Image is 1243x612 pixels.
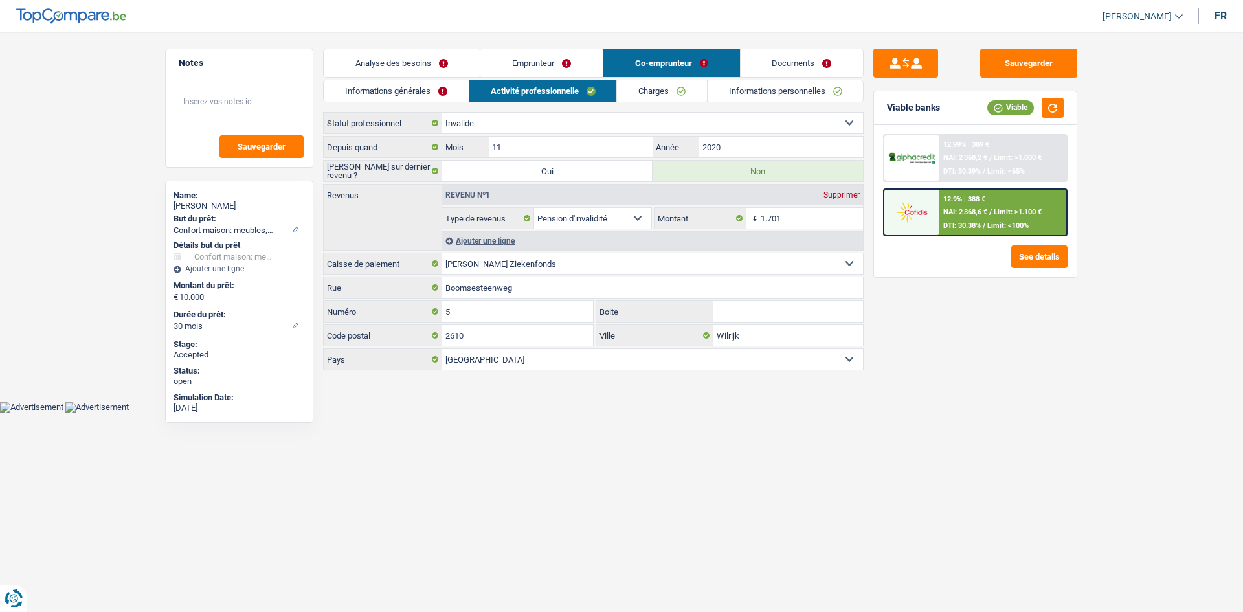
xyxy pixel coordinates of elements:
span: / [989,208,992,216]
div: open [174,376,305,387]
span: Limit: <100% [987,221,1029,230]
input: AAAA [699,137,863,157]
div: Accepted [174,350,305,360]
div: Viable banks [887,102,940,113]
span: DTI: 30.38% [943,221,981,230]
a: [PERSON_NAME] [1092,6,1183,27]
h5: Notes [179,58,300,69]
a: Co-emprunteur [603,49,740,77]
img: TopCompare Logo [16,8,126,24]
div: Viable [987,100,1034,115]
label: Montant du prêt: [174,280,302,291]
a: Informations personnelles [708,80,864,102]
label: [PERSON_NAME] sur dernier revenu ? [324,161,442,181]
label: Durée du prêt: [174,310,302,320]
a: Documents [741,49,864,77]
label: Statut professionnel [324,113,442,133]
label: Depuis quand [324,137,442,157]
label: Montant [655,208,746,229]
label: Revenus [324,185,442,199]
div: 12.9% | 388 € [943,195,985,203]
button: Sauvegarder [219,135,304,158]
label: Boite [596,301,714,322]
a: Charges [617,80,707,102]
label: Non [653,161,863,181]
label: Numéro [324,301,442,322]
span: / [983,167,985,176]
div: Stage: [174,339,305,350]
span: Limit: >1.000 € [994,153,1042,162]
span: / [983,221,985,230]
img: Advertisement [65,402,129,413]
span: Sauvegarder [238,142,286,151]
a: Activité professionnelle [469,80,617,102]
label: Pays [324,349,442,370]
a: Emprunteur [480,49,603,77]
span: Limit: <65% [987,167,1025,176]
div: Détails but du prêt [174,240,305,251]
div: 12.99% | 389 € [943,141,989,149]
div: Ajouter une ligne [174,264,305,273]
div: Status: [174,366,305,376]
div: Simulation Date: [174,392,305,403]
button: See details [1011,245,1068,268]
label: Oui [442,161,653,181]
span: DTI: 30.39% [943,167,981,176]
span: [PERSON_NAME] [1103,11,1172,22]
img: AlphaCredit [888,151,935,166]
span: / [989,153,992,162]
span: NAI: 2 368,2 € [943,153,987,162]
div: Revenu nº1 [442,191,493,199]
div: fr [1215,10,1227,22]
label: Année [653,137,699,157]
label: Mois [442,137,488,157]
span: € [746,208,761,229]
span: € [174,292,178,302]
div: Name: [174,190,305,201]
label: Rue [324,277,442,298]
label: Code postal [324,325,442,346]
span: Limit: >1.100 € [994,208,1042,216]
label: But du prêt: [174,214,302,224]
button: Sauvegarder [980,49,1077,78]
a: Informations générales [324,80,469,102]
label: Caisse de paiement [324,253,442,274]
label: Ville [596,325,714,346]
div: Supprimer [820,191,863,199]
div: Ajouter une ligne [442,231,863,250]
img: Cofidis [888,200,935,224]
a: Analyse des besoins [324,49,480,77]
div: [PERSON_NAME] [174,201,305,211]
span: NAI: 2 368,6 € [943,208,987,216]
input: MM [489,137,653,157]
div: [DATE] [174,403,305,413]
label: Type de revenus [442,208,534,229]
